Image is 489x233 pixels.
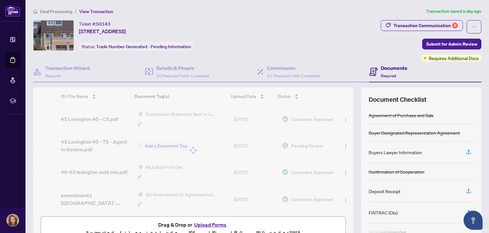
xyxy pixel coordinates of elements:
span: Deal Processing [40,9,72,14]
div: FINTRAC ID(s) [369,209,398,216]
div: Status: [79,42,194,51]
h4: Transaction Wizard [45,64,90,72]
div: Transaction Communication [393,20,458,31]
span: 3/3 Required Fields Completed [156,73,209,78]
div: Deposit Receipt [369,188,400,195]
span: 1/1 Required Fields Completed [267,73,320,78]
h4: Details & People [156,64,209,72]
span: Trade Number Generated - Pending Information [96,44,191,49]
div: 8 [452,23,458,28]
span: Document Checklist [369,95,427,104]
img: IMG-W12270057_1.jpg [33,20,74,50]
button: Open asap [464,211,483,230]
span: Required [381,73,396,78]
span: View Transaction [79,9,113,14]
span: 50143 [96,21,110,27]
div: Ticket #: [79,20,110,27]
button: Upload Forms [192,221,228,229]
button: Transaction Communication8 [381,20,463,31]
span: [STREET_ADDRESS] [79,27,126,35]
h4: Commission [267,64,320,72]
div: Buyer Designated Representation Agreement [369,129,460,136]
span: Requires Additional Docs [429,55,479,62]
article: Transaction saved a day ago [426,8,481,15]
span: Submit for Admin Review [426,39,477,49]
div: Confirmation of Cooperation [369,168,424,175]
button: Submit for Admin Review [422,39,481,49]
div: Agreement of Purchase and Sale [369,112,434,119]
span: Required [45,73,60,78]
span: Drag & Drop or [158,221,228,229]
h4: Documents [381,64,407,72]
span: home [33,9,38,14]
span: ellipsis [472,25,476,29]
div: Buyers Lawyer Information [369,149,422,156]
img: Profile Icon [7,214,19,226]
li: / [75,8,77,15]
img: logo [5,5,20,17]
